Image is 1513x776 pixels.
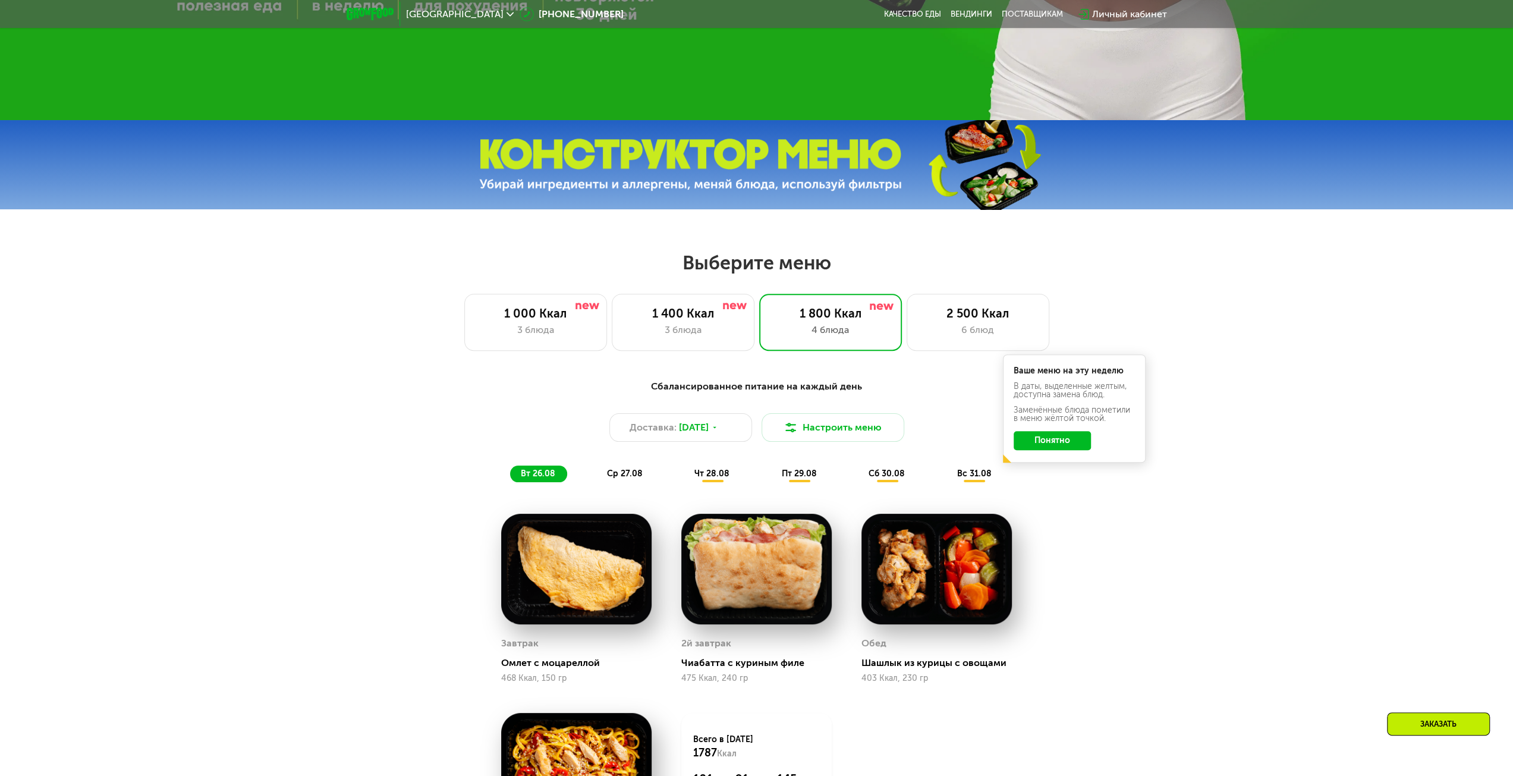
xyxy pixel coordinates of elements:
[1014,431,1091,450] button: Понятно
[1092,7,1167,21] div: Личный кабинет
[521,469,555,479] span: вт 26.08
[406,10,504,19] span: [GEOGRAPHIC_DATA]
[772,323,889,337] div: 4 блюда
[919,306,1037,321] div: 2 500 Ккал
[607,469,643,479] span: ср 27.08
[694,469,729,479] span: чт 28.08
[693,746,717,759] span: 1787
[861,657,1021,669] div: Шашлык из курицы с овощами
[477,323,594,337] div: 3 блюда
[884,10,941,19] a: Качество еды
[681,674,832,683] div: 475 Ккал, 240 гр
[1002,10,1063,19] div: поставщикам
[501,674,652,683] div: 468 Ккал, 150 гр
[957,469,991,479] span: вс 31.08
[1387,712,1490,736] div: Заказать
[405,379,1109,394] div: Сбалансированное питание на каждый день
[630,420,677,435] span: Доставка:
[38,251,1475,275] h2: Выберите меню
[1014,367,1135,375] div: Ваше меню на эту неделю
[477,306,594,321] div: 1 000 Ккал
[919,323,1037,337] div: 6 блюд
[1014,382,1135,399] div: В даты, выделенные желтым, доступна замена блюд.
[772,306,889,321] div: 1 800 Ккал
[501,657,661,669] div: Омлет с моцареллой
[869,469,905,479] span: сб 30.08
[762,413,904,442] button: Настроить меню
[951,10,992,19] a: Вендинги
[693,734,820,760] div: Всего в [DATE]
[681,634,731,652] div: 2й завтрак
[501,634,539,652] div: Завтрак
[681,657,841,669] div: Чиабатта с куриным филе
[624,323,742,337] div: 3 блюда
[1014,406,1135,423] div: Заменённые блюда пометили в меню жёлтой точкой.
[624,306,742,321] div: 1 400 Ккал
[782,469,817,479] span: пт 29.08
[861,674,1012,683] div: 403 Ккал, 230 гр
[861,634,886,652] div: Обед
[717,749,737,759] span: Ккал
[679,420,709,435] span: [DATE]
[520,7,624,21] a: [PHONE_NUMBER]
